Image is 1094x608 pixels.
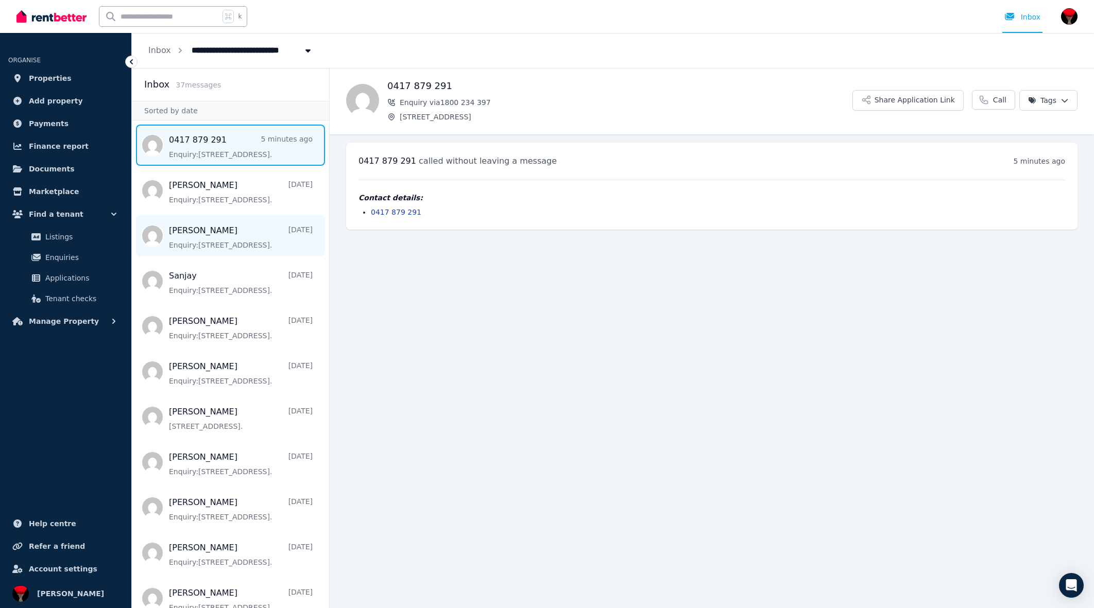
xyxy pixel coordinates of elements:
[45,272,115,284] span: Applications
[358,193,1065,203] h4: Contact details:
[1028,95,1056,106] span: Tags
[45,292,115,305] span: Tenant checks
[169,451,313,477] a: [PERSON_NAME][DATE]Enquiry:[STREET_ADDRESS].
[8,91,123,111] a: Add property
[144,77,169,92] h2: Inbox
[8,204,123,224] button: Find a tenant
[993,95,1006,105] span: Call
[8,136,123,157] a: Finance report
[8,559,123,579] a: Account settings
[29,517,76,530] span: Help centre
[12,268,119,288] a: Applications
[29,208,83,220] span: Find a tenant
[169,542,313,567] a: [PERSON_NAME][DATE]Enquiry:[STREET_ADDRESS].
[12,247,119,268] a: Enquiries
[132,101,329,120] div: Sorted by date
[400,112,852,122] span: [STREET_ADDRESS]
[8,113,123,134] a: Payments
[169,270,313,296] a: Sanjay[DATE]Enquiry:[STREET_ADDRESS].
[169,134,313,160] a: 0417 879 2915 minutes agoEnquiry:[STREET_ADDRESS].
[358,156,416,166] span: 0417 879 291
[1019,90,1078,111] button: Tags
[8,68,123,89] a: Properties
[132,33,330,68] nav: Breadcrumb
[972,90,1015,110] a: Call
[8,513,123,534] a: Help centre
[169,496,313,522] a: [PERSON_NAME][DATE]Enquiry:[STREET_ADDRESS].
[8,57,41,64] span: ORGANISE
[45,231,115,243] span: Listings
[8,311,123,332] button: Manage Property
[238,12,242,21] span: k
[169,360,313,386] a: [PERSON_NAME][DATE]Enquiry:[STREET_ADDRESS].
[169,406,313,431] a: [PERSON_NAME][DATE][STREET_ADDRESS].
[371,208,421,216] a: 0417 879 291
[1004,12,1040,22] div: Inbox
[29,315,99,327] span: Manage Property
[387,79,852,93] h1: 0417 879 291
[1013,157,1065,165] time: 5 minutes ago
[12,585,29,602] img: Paul Levrier
[29,117,69,130] span: Payments
[1061,8,1078,25] img: Paul Levrier
[148,45,171,55] a: Inbox
[852,90,964,111] button: Share Application Link
[1059,573,1084,598] div: Open Intercom Messenger
[8,159,123,179] a: Documents
[45,251,115,264] span: Enquiries
[419,156,557,166] span: called without leaving a message
[29,185,79,198] span: Marketplace
[8,181,123,202] a: Marketplace
[29,563,97,575] span: Account settings
[16,9,87,24] img: RentBetter
[12,227,119,247] a: Listings
[169,224,313,250] a: [PERSON_NAME][DATE]Enquiry:[STREET_ADDRESS].
[176,81,221,89] span: 37 message s
[29,140,89,152] span: Finance report
[346,84,379,117] img: 0417 879 291
[29,72,72,84] span: Properties
[29,540,85,552] span: Refer a friend
[400,97,852,108] span: Enquiry via 1800 234 397
[29,95,83,107] span: Add property
[169,315,313,341] a: [PERSON_NAME][DATE]Enquiry:[STREET_ADDRESS].
[8,536,123,557] a: Refer a friend
[169,179,313,205] a: [PERSON_NAME][DATE]Enquiry:[STREET_ADDRESS].
[37,587,104,600] span: [PERSON_NAME]
[29,163,75,175] span: Documents
[12,288,119,309] a: Tenant checks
